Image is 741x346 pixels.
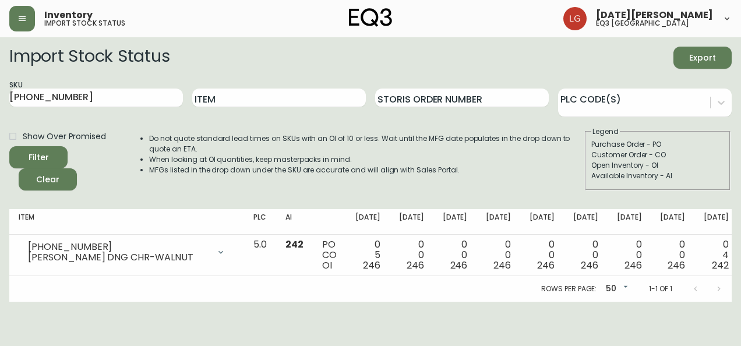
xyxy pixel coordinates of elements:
[322,239,337,271] div: PO CO
[694,209,738,235] th: [DATE]
[581,259,598,272] span: 246
[28,242,209,252] div: [PHONE_NUMBER]
[617,239,642,271] div: 0 0
[563,7,587,30] img: 2638f148bab13be18035375ceda1d187
[322,259,332,272] span: OI
[244,235,276,276] td: 5.0
[390,209,433,235] th: [DATE]
[355,239,380,271] div: 0 5
[712,259,729,272] span: 242
[23,130,106,143] span: Show Over Promised
[486,239,511,271] div: 0 0
[608,209,651,235] th: [DATE]
[399,239,424,271] div: 0 0
[477,209,520,235] th: [DATE]
[349,8,392,27] img: logo
[244,209,276,235] th: PLC
[433,209,477,235] th: [DATE]
[44,20,125,27] h5: import stock status
[149,165,584,175] li: MFGs listed in the drop down under the SKU are accurate and will align with Sales Portal.
[9,146,68,168] button: Filter
[44,10,93,20] span: Inventory
[573,239,598,271] div: 0 0
[596,10,713,20] span: [DATE][PERSON_NAME]
[149,154,584,165] li: When looking at OI quantities, keep masterpacks in mind.
[649,284,672,294] p: 1-1 of 1
[591,150,724,160] div: Customer Order - CO
[285,238,304,251] span: 242
[149,133,584,154] li: Do not quote standard lead times on SKUs with an OI of 10 or less. Wait until the MFG date popula...
[28,172,68,187] span: Clear
[9,209,244,235] th: Item
[601,280,630,299] div: 50
[276,209,313,235] th: AI
[673,47,732,69] button: Export
[19,168,77,190] button: Clear
[591,139,724,150] div: Purchase Order - PO
[591,126,620,137] legend: Legend
[346,209,390,235] th: [DATE]
[651,209,694,235] th: [DATE]
[530,239,555,271] div: 0 0
[683,51,722,65] span: Export
[564,209,608,235] th: [DATE]
[493,259,511,272] span: 246
[537,259,555,272] span: 246
[591,171,724,181] div: Available Inventory - AI
[407,259,424,272] span: 246
[19,239,235,265] div: [PHONE_NUMBER][PERSON_NAME] DNG CHR-WALNUT
[9,47,170,69] h2: Import Stock Status
[660,239,685,271] div: 0 0
[450,259,468,272] span: 246
[624,259,642,272] span: 246
[29,150,49,165] div: Filter
[591,160,724,171] div: Open Inventory - OI
[520,209,564,235] th: [DATE]
[704,239,729,271] div: 0 4
[443,239,468,271] div: 0 0
[668,259,685,272] span: 246
[596,20,689,27] h5: eq3 [GEOGRAPHIC_DATA]
[28,252,209,263] div: [PERSON_NAME] DNG CHR-WALNUT
[541,284,597,294] p: Rows per page:
[363,259,380,272] span: 246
